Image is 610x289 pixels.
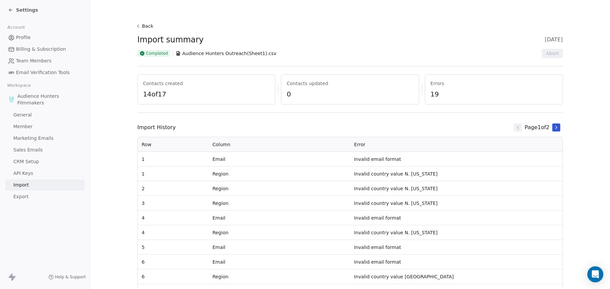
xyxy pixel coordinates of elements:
[146,51,168,56] span: Completed
[48,274,86,280] a: Help & Support
[138,255,209,269] td: 6
[138,167,209,181] td: 1
[17,93,82,106] span: Audience Hunters Filmmakers
[137,35,204,45] span: Import summary
[430,89,557,99] span: 19
[13,135,53,142] span: Marketing Emails
[138,225,209,240] td: 4
[209,225,350,240] td: Region
[209,181,350,196] td: Region
[138,211,209,225] td: 4
[209,167,350,181] td: Region
[8,96,15,103] img: AHFF%20symbol.png
[13,111,32,118] span: General
[209,196,350,211] td: Region
[143,89,270,99] span: 14 of 17
[5,168,84,179] a: API Keys
[5,109,84,120] a: General
[5,191,84,202] a: Export
[16,34,31,41] span: Profile
[138,181,209,196] td: 2
[4,22,28,32] span: Account
[13,158,39,165] span: CRM Setup
[5,67,84,78] a: Email Verification Tools
[5,133,84,144] a: Marketing Emails
[350,152,563,167] td: Invalid email format
[138,152,209,167] td: 1
[5,156,84,167] a: CRM Setup
[209,240,350,255] td: Email
[525,123,550,131] span: Page 1 of 2
[16,57,51,64] span: Team Members
[430,80,557,87] span: Errors
[143,80,270,87] span: Contacts created
[350,240,563,255] td: Invalid email format
[287,80,413,87] span: Contacts updated
[213,142,231,147] span: Column
[13,182,29,189] span: Import
[13,170,33,177] span: API Keys
[135,20,156,32] button: Back
[350,196,563,211] td: Invalid country value N. [US_STATE]
[5,144,84,156] a: Sales Emails
[209,255,350,269] td: Email
[587,266,603,282] div: Open Intercom Messenger
[138,196,209,211] td: 3
[545,36,563,44] span: [DATE]
[16,69,70,76] span: Email Verification Tools
[55,274,86,280] span: Help & Support
[13,147,43,154] span: Sales Emails
[138,269,209,284] td: 6
[8,7,38,13] a: Settings
[287,89,413,99] span: 0
[5,32,84,43] a: Profile
[5,121,84,132] a: Member
[350,211,563,225] td: Invalid email format
[142,142,151,147] span: Row
[350,181,563,196] td: Invalid country value N. [US_STATE]
[350,225,563,240] td: Invalid country value N. [US_STATE]
[5,55,84,66] a: Team Members
[350,255,563,269] td: Invalid email format
[13,193,29,200] span: Export
[16,46,66,53] span: Billing & Subscription
[542,49,563,58] button: Abort
[350,167,563,181] td: Invalid country value N. [US_STATE]
[137,123,176,131] span: Import History
[209,269,350,284] td: Region
[16,7,38,13] span: Settings
[13,123,33,130] span: Member
[4,80,34,90] span: Workspace
[138,240,209,255] td: 5
[5,180,84,191] a: Import
[209,152,350,167] td: Email
[182,50,276,57] span: Audience Hunters Outreach(Sheet1).csv
[354,142,365,147] span: Error
[5,44,84,55] a: Billing & Subscription
[350,269,563,284] td: Invalid country value [GEOGRAPHIC_DATA]
[209,211,350,225] td: Email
